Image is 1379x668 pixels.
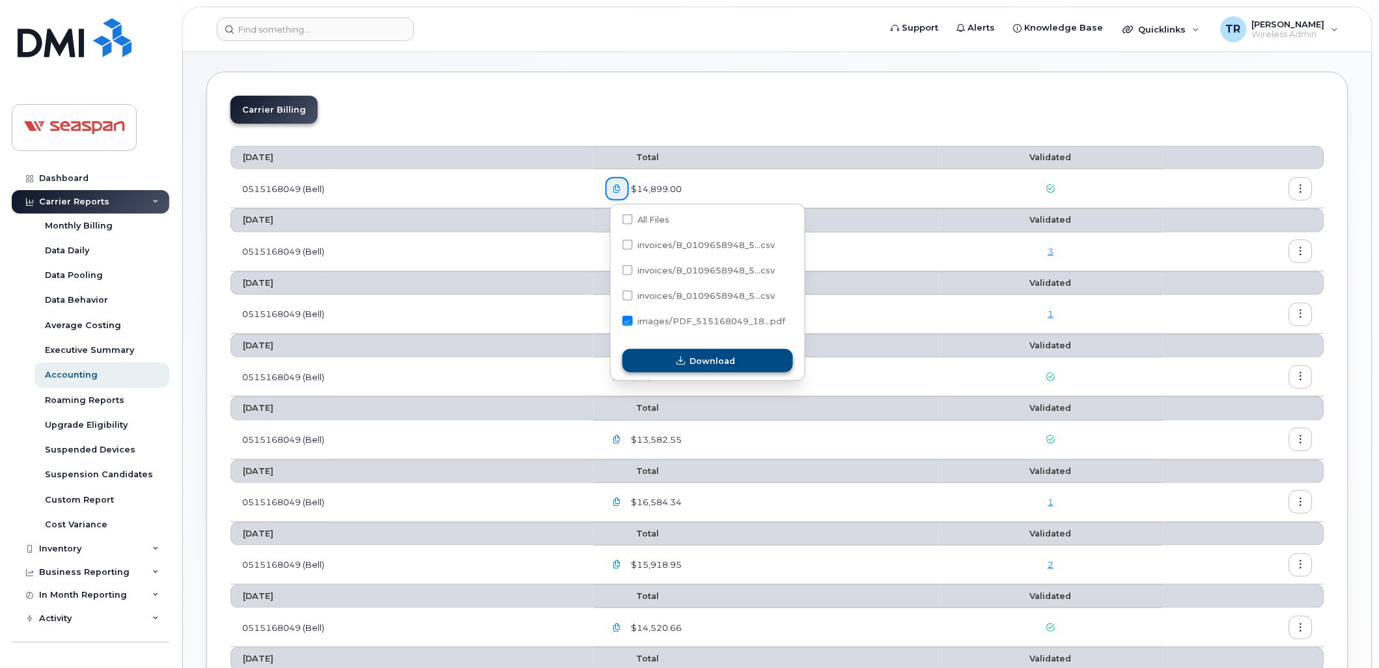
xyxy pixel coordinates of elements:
[230,334,594,357] th: [DATE]
[230,608,594,647] td: 0515168049 (Bell)
[230,271,594,295] th: [DATE]
[1252,19,1325,29] span: [PERSON_NAME]
[629,496,682,508] span: $16,584.34
[689,355,735,367] span: Download
[939,397,1163,420] th: Validated
[230,483,594,522] td: 0515168049 (Bell)
[948,15,1005,41] a: Alerts
[1025,21,1104,35] span: Knowledge Base
[622,318,786,328] span: images/PDF_515168049_184_0000000000.pdf
[939,271,1163,295] th: Validated
[902,21,939,35] span: Support
[939,460,1163,483] th: Validated
[968,21,996,35] span: Alerts
[606,403,660,413] span: Total
[638,240,775,250] span: invoices/B_0109658948_5...csv
[230,460,594,483] th: [DATE]
[1212,16,1348,42] div: Travis Russell
[230,295,594,334] td: 0515168049 (Bell)
[606,215,660,225] span: Total
[622,349,793,372] button: Download
[939,208,1163,232] th: Validated
[622,242,775,252] span: invoices/B_0109658948_515168049_18092025_MOB.csv
[1048,497,1053,507] a: 1
[1226,21,1241,37] span: TR
[1048,309,1053,319] a: 1
[230,546,594,585] td: 0515168049 (Bell)
[606,466,660,476] span: Total
[230,232,594,271] td: 0515168049 (Bell)
[230,357,594,397] td: 0515168049 (Bell)
[1252,29,1325,40] span: Wireless Admin
[217,18,414,41] input: Find something...
[939,522,1163,546] th: Validated
[606,529,660,538] span: Total
[638,316,786,326] span: images/PDF_515168049_18...pdf
[629,183,682,195] span: $14,899.00
[939,585,1163,608] th: Validated
[230,208,594,232] th: [DATE]
[939,146,1163,169] th: Validated
[638,291,775,301] span: invoices/B_0109658948_5...csv
[629,434,682,446] span: $13,582.55
[638,266,775,275] span: invoices/B_0109658948_5...csv
[606,341,660,350] span: Total
[606,152,660,162] span: Total
[622,293,775,303] span: invoices/B_0109658948_515168049_18092025_DTL.csv
[629,622,682,634] span: $14,520.66
[1048,246,1053,257] a: 3
[1005,15,1113,41] a: Knowledge Base
[1114,16,1209,42] div: Quicklinks
[1139,24,1186,35] span: Quicklinks
[230,585,594,608] th: [DATE]
[230,146,594,169] th: [DATE]
[230,421,594,460] td: 0515168049 (Bell)
[230,169,594,208] td: 0515168049 (Bell)
[1048,559,1053,570] a: 2
[606,591,660,601] span: Total
[606,654,660,663] span: Total
[230,522,594,546] th: [DATE]
[230,397,594,420] th: [DATE]
[622,268,775,277] span: invoices/B_0109658948_515168049_18092025_ACC.csv
[882,15,948,41] a: Support
[939,334,1163,357] th: Validated
[606,278,660,288] span: Total
[638,215,670,225] span: All Files
[629,559,682,571] span: $15,918.95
